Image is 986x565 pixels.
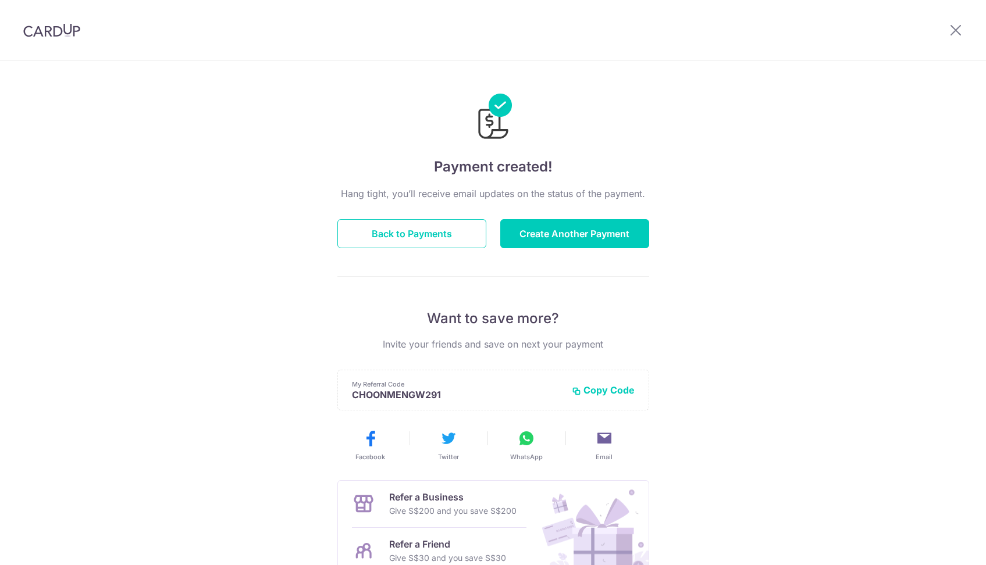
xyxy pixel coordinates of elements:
[414,429,483,462] button: Twitter
[337,219,486,248] button: Back to Payments
[510,452,543,462] span: WhatsApp
[337,156,649,177] h4: Payment created!
[438,452,459,462] span: Twitter
[337,187,649,201] p: Hang tight, you’ll receive email updates on the status of the payment.
[596,452,613,462] span: Email
[570,429,639,462] button: Email
[389,537,506,551] p: Refer a Friend
[572,384,635,396] button: Copy Code
[475,94,512,142] img: Payments
[337,309,649,328] p: Want to save more?
[336,429,405,462] button: Facebook
[389,490,517,504] p: Refer a Business
[352,380,563,389] p: My Referral Code
[352,389,563,400] p: CHOONMENGW291
[389,551,506,565] p: Give S$30 and you save S$30
[500,219,649,248] button: Create Another Payment
[355,452,385,462] span: Facebook
[337,337,649,351] p: Invite your friends and save on next your payment
[492,429,561,462] button: WhatsApp
[23,23,80,37] img: CardUp
[389,504,517,518] p: Give S$200 and you save S$200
